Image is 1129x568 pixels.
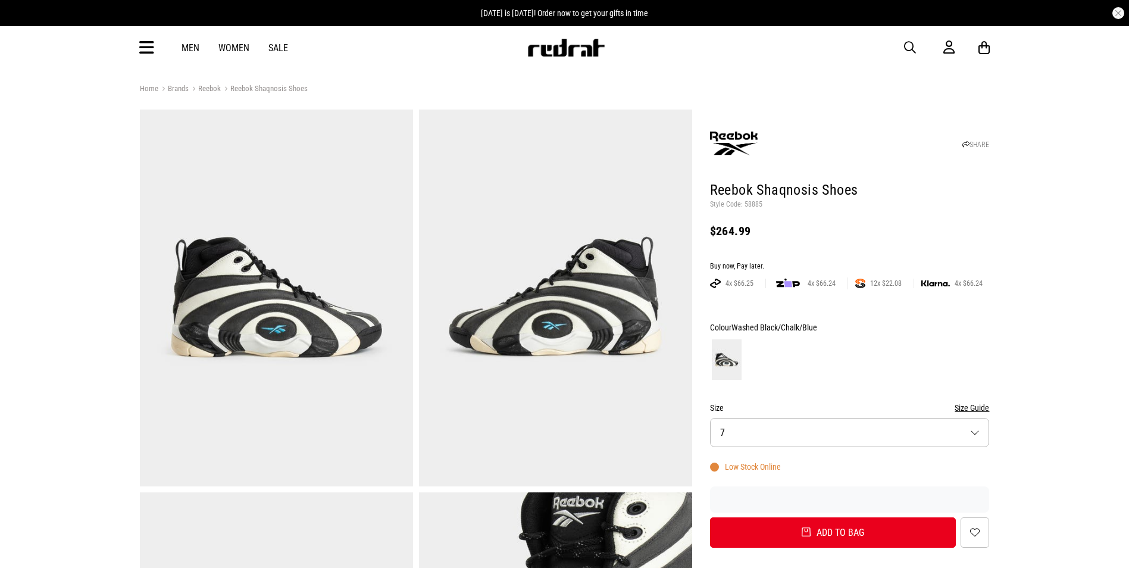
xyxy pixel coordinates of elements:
span: Washed Black/Chalk/Blue [731,323,817,332]
img: Washed Black/Chalk/Blue [712,339,742,380]
span: 4x $66.24 [803,279,840,288]
iframe: Customer reviews powered by Trustpilot [710,494,990,505]
span: 4x $66.25 [721,279,758,288]
button: Add to bag [710,517,956,548]
button: Size Guide [955,401,989,415]
img: Reebok Shaqnosis Shoes in Black [419,110,692,486]
h1: Reebok Shaqnosis Shoes [710,181,990,200]
a: Sale [268,42,288,54]
a: Reebok [189,84,221,95]
p: Style Code: 58885 [710,200,990,210]
img: Reebok Shaqnosis Shoes in Black [140,110,413,486]
span: 7 [720,427,725,438]
a: Home [140,84,158,93]
a: Reebok Shaqnosis Shoes [221,84,308,95]
img: zip [776,277,800,289]
img: SPLITPAY [855,279,865,288]
div: Colour [710,320,990,335]
a: Men [182,42,199,54]
div: Size [710,401,990,415]
div: $264.99 [710,224,990,238]
a: Women [218,42,249,54]
a: Brands [158,84,189,95]
img: KLARNA [921,280,950,287]
span: [DATE] is [DATE]! Order now to get your gifts in time [481,8,648,18]
a: SHARE [962,141,989,149]
img: AFTERPAY [710,279,721,288]
button: 7 [710,418,990,447]
div: Low Stock Online [710,462,781,472]
span: 4x $66.24 [950,279,987,288]
img: Reebok [710,120,758,167]
div: Buy now, Pay later. [710,262,990,271]
img: Redrat logo [527,39,605,57]
span: 12x $22.08 [865,279,906,288]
